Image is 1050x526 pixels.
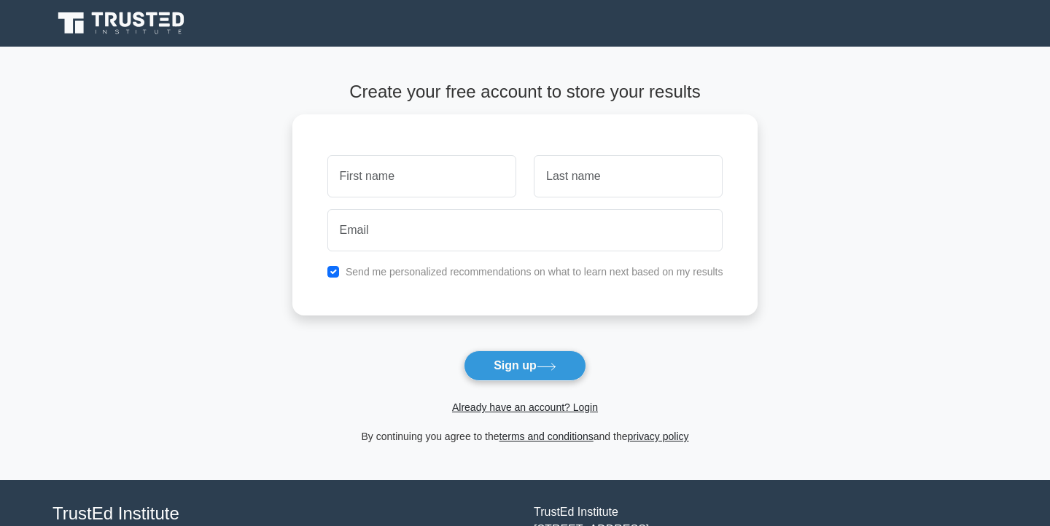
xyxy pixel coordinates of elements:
[534,155,723,197] input: Last name
[327,155,516,197] input: First name
[346,266,723,278] label: Send me personalized recommendations on what to learn next based on my results
[499,431,594,442] a: terms and conditions
[628,431,689,442] a: privacy policy
[452,401,598,413] a: Already have an account? Login
[52,503,516,525] h4: TrustEd Institute
[464,350,586,381] button: Sign up
[284,428,767,445] div: By continuing you agree to the and the
[292,82,758,103] h4: Create your free account to store your results
[327,209,723,251] input: Email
